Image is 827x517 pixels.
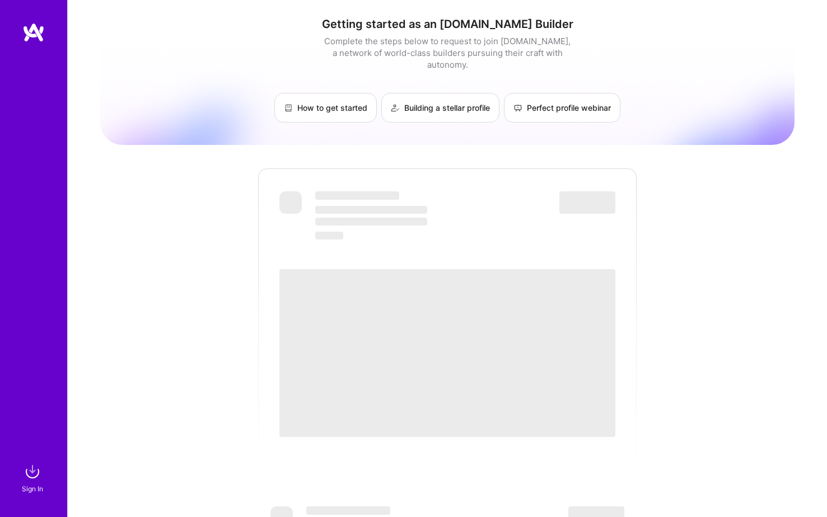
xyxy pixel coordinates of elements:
span: ‌ [315,232,343,239]
img: logo [22,22,45,43]
a: Building a stellar profile [381,93,499,123]
img: How to get started [284,104,293,112]
span: ‌ [315,206,427,214]
img: Perfect profile webinar [513,104,522,112]
span: ‌ [315,218,427,225]
img: sign in [21,460,44,483]
span: ‌ [279,191,302,214]
span: ‌ [306,506,390,515]
span: ‌ [315,191,399,200]
img: Building a stellar profile [391,104,400,112]
div: Sign In [22,483,43,495]
div: Complete the steps below to request to join [DOMAIN_NAME], a network of world-class builders purs... [321,35,573,70]
span: ‌ [279,269,615,437]
h1: Getting started as an [DOMAIN_NAME] Builder [100,17,795,31]
a: Perfect profile webinar [504,93,620,123]
span: ‌ [559,191,615,214]
a: sign inSign In [24,460,44,495]
a: How to get started [274,93,377,123]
